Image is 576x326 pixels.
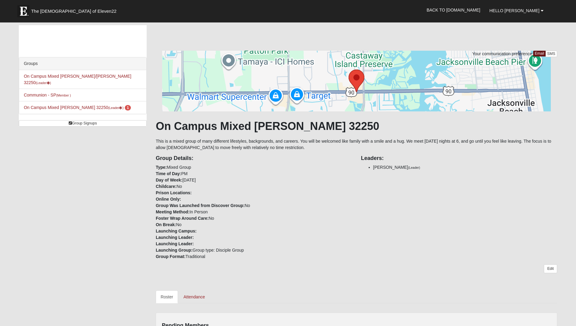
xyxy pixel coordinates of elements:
div: Mixed Group PM [DATE] No No In Person No No Group type: Disciple Group Traditional [151,151,356,260]
small: (Leader ) [108,106,124,110]
strong: Online Only: [156,197,181,202]
span: The [DEMOGRAPHIC_DATA] of Eleven22 [31,8,116,14]
strong: Time of Day: [156,171,181,176]
small: (Member ) [56,93,71,97]
strong: Launching Leader: [156,241,194,246]
strong: On Break: [156,222,176,227]
a: On Campus Mixed [PERSON_NAME] 32250(Leader) 1 [24,105,131,110]
a: Group Signups [19,120,147,127]
a: Back to [DOMAIN_NAME] [422,2,485,18]
strong: Launching Leader: [156,235,194,240]
strong: Prison Locations: [156,190,192,195]
strong: Type: [156,165,167,170]
a: Communion - SP(Member ) [24,93,71,97]
strong: Group Was Launched from Discover Group: [156,203,245,208]
strong: Day of Week: [156,178,182,182]
a: SMS [545,51,557,57]
strong: Launching Campus: [156,229,197,233]
a: The [DEMOGRAPHIC_DATA] of Eleven22 [14,2,136,17]
small: (Leader ) [36,81,51,85]
strong: Group Format: [156,254,186,259]
a: Email [533,51,546,56]
img: Eleven22 logo [17,5,29,17]
strong: Childcare: [156,184,176,189]
a: Edit [544,264,557,273]
span: Hello [PERSON_NAME] [489,8,540,13]
div: Groups [19,57,146,70]
a: Hello [PERSON_NAME] [485,3,548,18]
a: Roster [156,290,178,303]
a: Attendance [179,290,210,303]
h4: Group Details: [156,155,352,162]
strong: Launching Group: [156,248,193,253]
small: (Leader) [408,166,420,169]
span: Your communication preference: [472,51,533,56]
strong: Meeting Method: [156,209,189,214]
strong: Foster Wrap Around Care: [156,216,209,221]
h1: On Campus Mixed [PERSON_NAME] 32250 [156,120,557,133]
span: number of pending members [125,105,131,110]
a: On Campus Mixed [PERSON_NAME]/[PERSON_NAME] 32250(Leader) [24,74,131,85]
li: [PERSON_NAME] [373,164,557,171]
h4: Leaders: [361,155,557,162]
